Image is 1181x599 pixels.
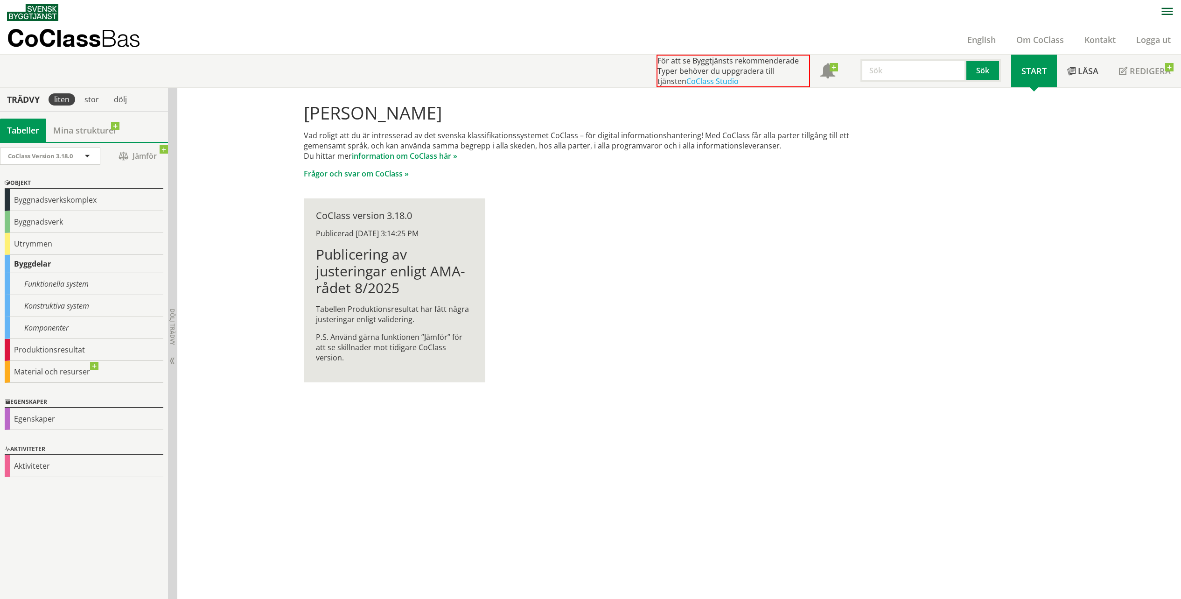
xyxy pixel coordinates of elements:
[79,93,105,106] div: stor
[8,152,73,160] span: CoClass Version 3.18.0
[5,361,163,383] div: Material och resurser
[5,444,163,455] div: Aktiviteter
[1126,34,1181,45] a: Logga ut
[820,64,835,79] span: Notifikationer
[49,93,75,106] div: liten
[316,246,473,296] h1: Publicering av justeringar enligt AMA-rådet 8/2025
[101,24,140,52] span: Bas
[304,169,409,179] a: Frågor och svar om CoClass »
[7,4,58,21] img: Svensk Byggtjänst
[352,151,457,161] a: information om CoClass här »
[5,295,163,317] div: Konstruktiva system
[316,332,473,363] p: P.S. Använd gärna funktionen ”Jämför” för att se skillnader mot tidigare CoClass version.
[5,211,163,233] div: Byggnadsverk
[108,93,133,106] div: dölj
[2,94,45,105] div: Trädvy
[316,228,473,239] div: Publicerad [DATE] 3:14:25 PM
[966,59,1001,82] button: Sök
[5,455,163,477] div: Aktiviteter
[686,76,739,86] a: CoClass Studio
[1006,34,1074,45] a: Om CoClass
[5,189,163,211] div: Byggnadsverkskomplex
[1011,55,1057,87] a: Start
[46,119,124,142] a: Mina strukturer
[110,148,166,164] span: Jämför
[1078,65,1098,77] span: Läsa
[5,255,163,273] div: Byggdelar
[1074,34,1126,45] a: Kontakt
[316,211,473,221] div: CoClass version 3.18.0
[5,178,163,189] div: Objekt
[1057,55,1109,87] a: Läsa
[7,25,161,54] a: CoClassBas
[1021,65,1047,77] span: Start
[7,33,140,43] p: CoClass
[5,339,163,361] div: Produktionsresultat
[5,273,163,295] div: Funktionella system
[5,408,163,430] div: Egenskaper
[304,130,877,161] p: Vad roligt att du är intresserad av det svenska klassifikationssystemet CoClass – för digital inf...
[5,397,163,408] div: Egenskaper
[860,59,966,82] input: Sök
[304,102,877,123] h1: [PERSON_NAME]
[316,304,473,324] p: Tabellen Produktionsresultat har fått några justeringar enligt validering.
[1109,55,1181,87] a: Redigera
[657,55,810,87] div: För att se Byggtjänsts rekommenderade Typer behöver du uppgradera till tjänsten
[957,34,1006,45] a: English
[1130,65,1171,77] span: Redigera
[5,317,163,339] div: Komponenter
[5,233,163,255] div: Utrymmen
[168,309,176,345] span: Dölj trädvy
